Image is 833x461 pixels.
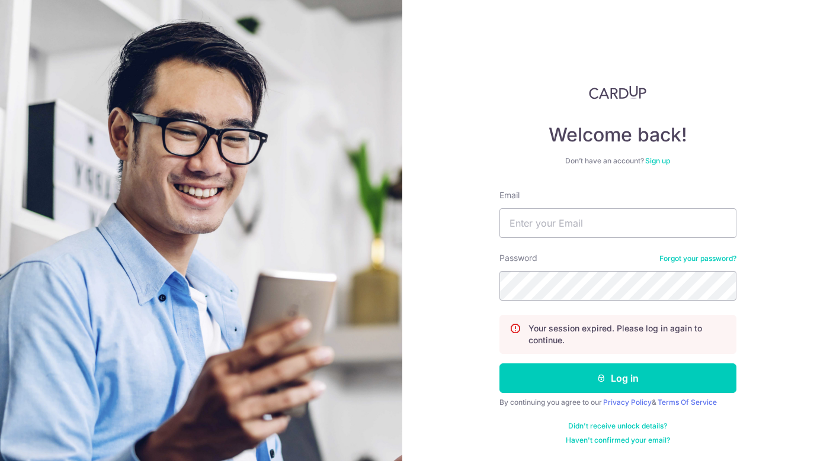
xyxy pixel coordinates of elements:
input: Enter your Email [499,208,736,238]
p: Your session expired. Please log in again to continue. [528,323,726,346]
a: Didn't receive unlock details? [568,421,667,431]
div: By continuing you agree to our & [499,398,736,407]
a: Privacy Policy [603,398,652,407]
div: Don’t have an account? [499,156,736,166]
button: Log in [499,363,736,393]
label: Email [499,189,520,201]
h4: Welcome back! [499,123,736,147]
img: CardUp Logo [589,85,647,99]
a: Sign up [645,156,670,165]
a: Haven't confirmed your email? [566,436,670,445]
a: Terms Of Service [658,398,717,407]
label: Password [499,252,537,264]
a: Forgot your password? [659,254,736,263]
